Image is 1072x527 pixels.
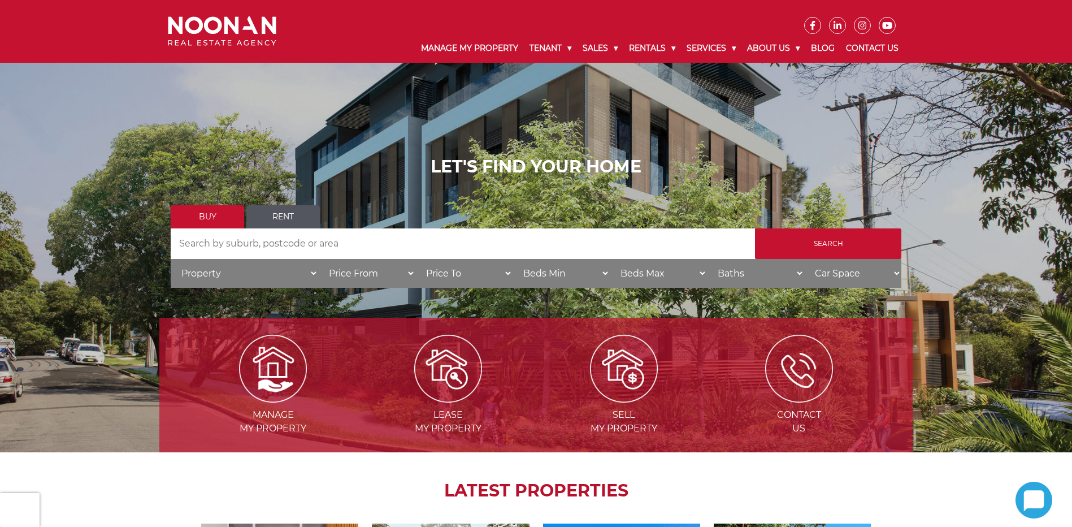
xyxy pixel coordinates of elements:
span: Sell my Property [537,408,710,435]
img: Noonan Real Estate Agency [168,16,276,46]
a: Blog [805,34,840,63]
a: Leasemy Property [362,362,535,434]
a: Contact Us [840,34,904,63]
img: Sell my property [590,335,658,403]
a: Services [681,34,741,63]
a: Manage My Property [415,34,524,63]
span: Contact Us [713,408,886,435]
a: Managemy Property [186,362,359,434]
h2: LATEST PROPERTIES [188,481,884,501]
h1: LET'S FIND YOUR HOME [171,157,901,177]
img: Lease my property [414,335,482,403]
a: Buy [171,205,244,228]
a: ContactUs [713,362,886,434]
a: About Us [741,34,805,63]
span: Lease my Property [362,408,535,435]
a: Sales [577,34,623,63]
a: Tenant [524,34,577,63]
a: Sellmy Property [537,362,710,434]
a: Rentals [623,34,681,63]
input: Search by suburb, postcode or area [171,228,755,259]
input: Search [755,228,901,259]
a: Rent [246,205,320,228]
img: Manage my Property [239,335,307,403]
img: ICONS [765,335,833,403]
span: Manage my Property [186,408,359,435]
